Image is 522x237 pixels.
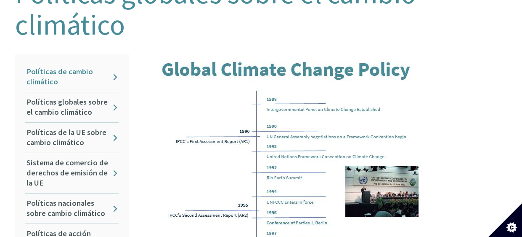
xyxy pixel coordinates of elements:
[26,127,106,147] font: Políticas de la UE sobre cambio climático
[26,67,93,86] font: Políticas de cambio climático
[25,153,119,193] a: Sistema de comercio de derechos de emisión de la UE
[25,92,119,122] a: Políticas globales sobre el cambio climático
[488,203,522,237] button: Establecer preferencias de cookies
[26,97,108,117] font: Políticas globales sobre el cambio climático
[26,158,108,188] font: Sistema de comercio de derechos de emisión de la UE
[26,198,105,218] font: Políticas nacionales sobre cambio climático
[25,62,119,92] a: Políticas de cambio climático
[25,194,119,224] a: Políticas nacionales sobre cambio climático
[25,123,119,153] a: Políticas de la UE sobre cambio climático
